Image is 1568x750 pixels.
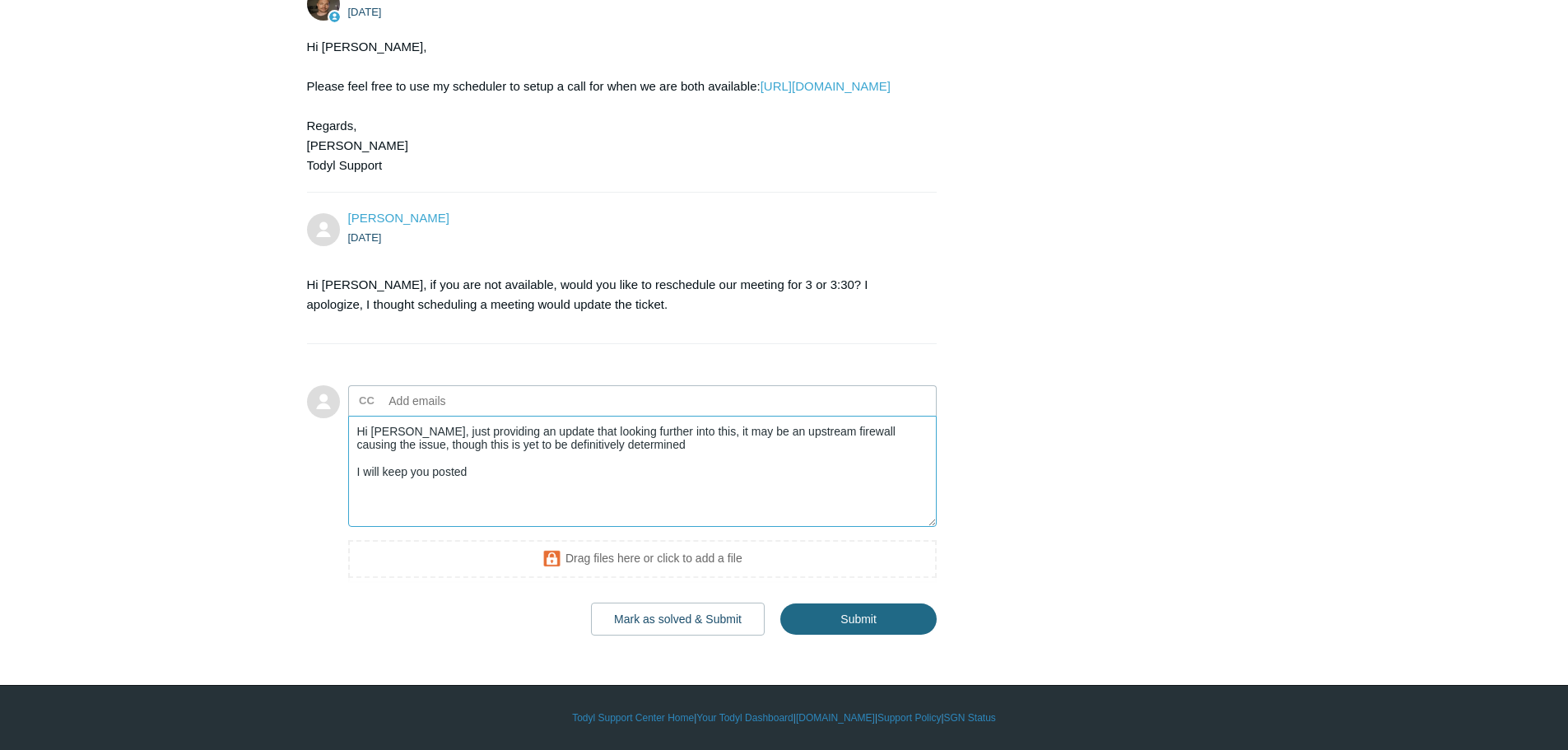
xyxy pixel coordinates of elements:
[877,710,941,725] a: Support Policy
[796,710,875,725] a: [DOMAIN_NAME]
[307,37,921,175] div: Hi [PERSON_NAME], Please feel free to use my scheduler to setup a call for when we are both avail...
[307,710,1262,725] div: | | | |
[696,710,793,725] a: Your Todyl Dashboard
[780,603,937,635] input: Submit
[307,275,921,314] p: Hi [PERSON_NAME], if you are not available, would you like to reschedule our meeting for 3 or 3:3...
[944,710,996,725] a: SGN Status
[572,710,694,725] a: Todyl Support Center Home
[761,79,891,93] a: [URL][DOMAIN_NAME]
[383,389,560,413] input: Add emails
[591,603,765,636] button: Mark as solved & Submit
[348,211,449,225] a: [PERSON_NAME]
[348,6,382,18] time: 09/18/2025, 15:07
[359,389,375,413] label: CC
[348,211,449,225] span: Anastasia Campbell
[348,416,938,527] textarea: Add your reply
[348,231,382,244] time: 09/19/2025, 14:31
